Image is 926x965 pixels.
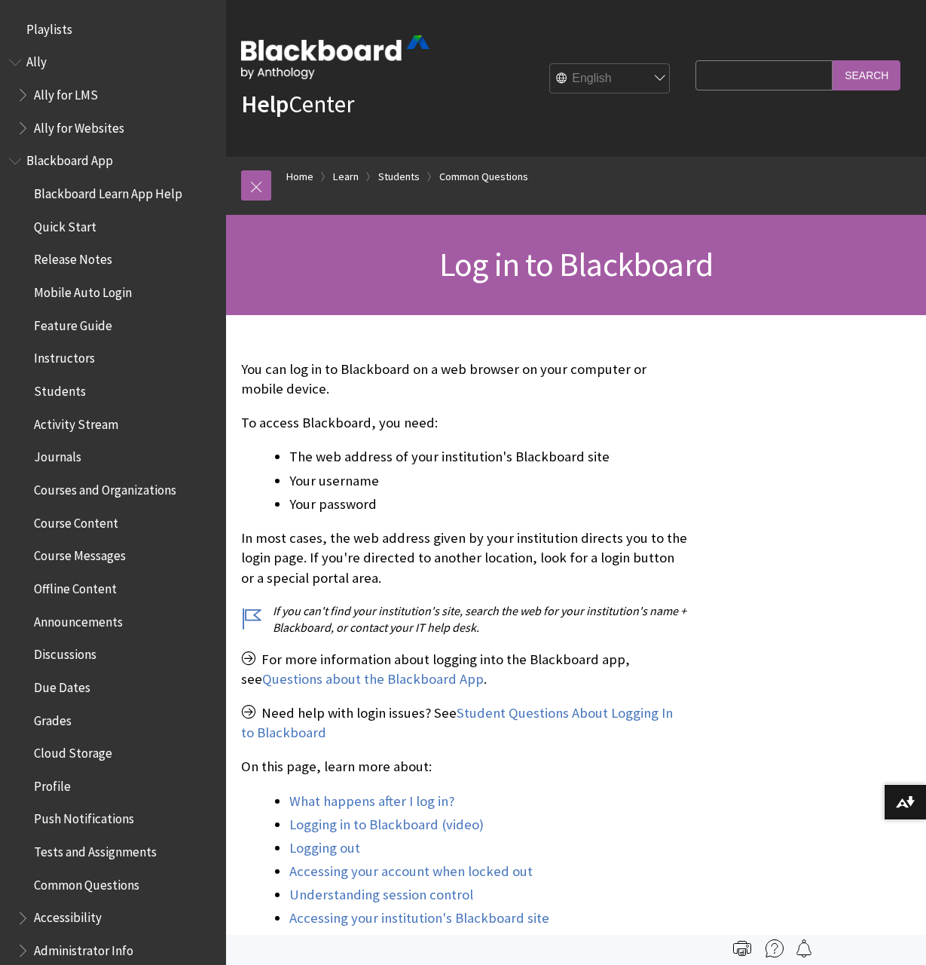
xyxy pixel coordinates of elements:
li: The web address of your institution's Blackboard site [289,446,688,467]
p: On this page, learn more about: [241,757,688,777]
span: Journals [34,445,81,465]
span: Activity Stream [34,412,118,432]
img: Print [733,939,751,957]
span: Ally for Websites [34,115,124,136]
p: For more information about logging into the Blackboard app, see . [241,650,688,689]
span: Offline Content [34,576,117,596]
span: Instructors [34,346,95,366]
span: Cloud Storage [34,740,112,761]
img: Follow this page [795,939,813,957]
img: More help [766,939,784,957]
p: Need help with login issues? See [241,703,688,743]
a: Logging out [289,839,360,857]
p: If you can't find your institution's site, search the web for your institution's name + Blackboar... [241,602,688,636]
span: Administrator Info [34,938,133,958]
nav: Book outline for Playlists [9,17,217,42]
a: Accessing your institution's Blackboard site [289,909,549,927]
a: Home [286,167,313,186]
p: To access Blackboard, you need: [241,413,688,433]
a: Questions about the Blackboard App [262,670,484,688]
a: Retrieving a lost or forgotten password [289,933,525,951]
span: Students [34,378,86,399]
span: Ally [26,50,47,70]
select: Site Language Selector [550,64,671,94]
p: In most cases, the web address given by your institution directs you to the login page. If you're... [241,528,688,588]
img: Blackboard by Anthology [241,35,429,79]
span: Grades [34,708,72,728]
a: HelpCenter [241,89,354,119]
span: Blackboard App [26,149,113,169]
a: Understanding session control [289,886,473,904]
a: Common Questions [439,167,528,186]
span: Course Messages [34,544,126,564]
span: Course Content [34,510,118,531]
li: Your username [289,470,688,492]
span: Courses and Organizations [34,477,176,498]
nav: Book outline for Anthology Ally Help [9,50,217,141]
span: Accessibility [34,905,102,926]
a: What happens after I log in? [289,792,454,810]
span: Quick Start [34,214,96,234]
span: Discussions [34,642,96,662]
span: Playlists [26,17,72,37]
a: Students [378,167,420,186]
span: Tests and Assignments [34,839,157,859]
span: Push Notifications [34,807,134,827]
a: Learn [333,167,359,186]
nav: Book outline for Blackboard App Help [9,149,217,963]
li: Your password [289,494,688,515]
span: Release Notes [34,247,112,268]
a: Student Questions About Logging In to Blackboard [241,704,673,742]
a: Logging in to Blackboard (video) [289,816,484,834]
a: Accessing your account when locked out [289,862,533,881]
p: You can log in to Blackboard on a web browser on your computer or mobile device. [241,360,688,399]
strong: Help [241,89,289,119]
span: Ally for LMS [34,82,98,103]
span: Mobile Auto Login [34,280,132,300]
span: Profile [34,774,71,794]
span: Feature Guide [34,313,112,333]
input: Search [833,60,900,90]
span: Blackboard Learn App Help [34,181,182,201]
span: Log in to Blackboard [439,244,713,285]
span: Announcements [34,609,123,630]
span: Due Dates [34,675,90,695]
span: Common Questions [34,872,139,893]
